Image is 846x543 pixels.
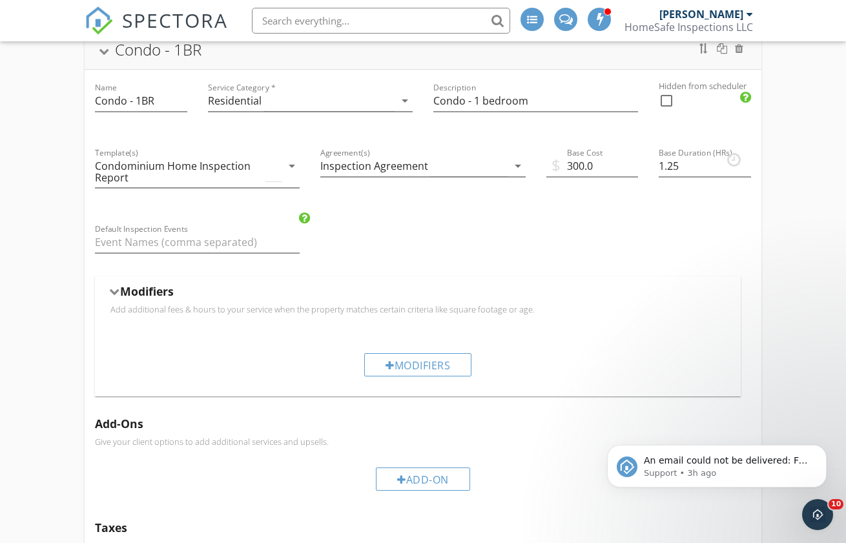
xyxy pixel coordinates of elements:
[624,21,753,34] div: HomeSafe Inspections LLC
[85,6,113,35] img: The Best Home Inspection Software - Spectora
[659,156,751,177] input: Base Duration (HRs)
[659,8,743,21] div: [PERSON_NAME]
[510,158,526,174] i: arrow_drop_down
[284,158,300,174] i: arrow_drop_down
[122,6,228,34] span: SPECTORA
[120,285,174,298] h5: Modifiers
[95,90,187,112] input: Name
[95,417,751,430] h5: Add-Ons
[802,499,833,530] iframe: Intercom live chat
[95,436,751,447] p: Give your client options to add additional services and upsells.
[95,232,300,253] input: Default Inspection Events
[588,418,846,508] iframe: Intercom notifications message
[95,160,263,183] div: Condominium Home Inspection Report
[208,95,262,107] div: Residential
[95,521,751,534] h5: Taxes
[85,17,228,45] a: SPECTORA
[433,90,638,112] input: Description
[320,160,428,172] div: Inspection Agreement
[397,93,413,108] i: arrow_drop_down
[829,499,843,509] span: 10
[110,304,725,314] p: Add additional fees & hours to your service when the property matches certain criteria like squar...
[364,353,471,376] div: Modifiers
[115,39,201,60] div: Condo - 1BR
[552,154,561,177] span: $
[252,8,510,34] input: Search everything...
[546,156,639,177] input: Base Cost
[376,467,470,491] div: Add-On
